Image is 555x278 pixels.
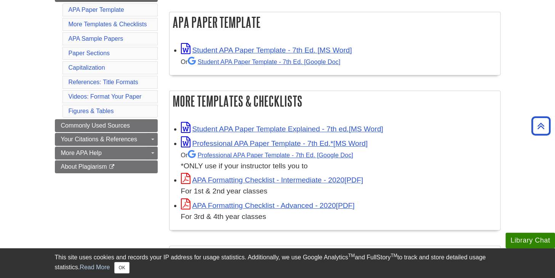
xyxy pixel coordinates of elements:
small: Or [181,58,341,65]
span: About Plagiarism [61,163,107,170]
a: Link opens in new window [181,46,352,54]
sup: TM [348,253,355,258]
a: Link opens in new window [181,176,363,184]
a: APA Paper Template [69,6,124,13]
a: Student APA Paper Template - 7th Ed. [Google Doc] [188,58,341,65]
div: For 1st & 2nd year classes [181,186,496,197]
span: Commonly Used Sources [61,122,130,129]
div: *ONLY use if your instructor tells you to [181,149,496,172]
a: References: Title Formats [69,79,138,85]
span: More APA Help [61,150,102,156]
a: More Templates & Checklists [69,21,147,27]
a: Read More [80,264,110,270]
h2: APA Sample Papers [170,246,500,266]
a: APA Sample Papers [69,35,123,42]
a: Professional APA Paper Template - 7th Ed. [188,152,353,158]
button: Library Chat [505,233,555,248]
a: More APA Help [55,147,158,160]
div: For 3rd & 4th year classes [181,211,496,222]
button: Close [114,262,129,273]
a: Link opens in new window [181,139,368,147]
a: Figures & Tables [69,108,114,114]
a: About Plagiarism [55,160,158,173]
a: Videos: Format Your Paper [69,93,142,100]
a: Paper Sections [69,50,110,56]
a: Link opens in new window [181,201,355,209]
a: Commonly Used Sources [55,119,158,132]
span: Your Citations & References [61,136,137,142]
div: This site uses cookies and records your IP address for usage statistics. Additionally, we use Goo... [55,253,501,273]
a: Your Citations & References [55,133,158,146]
sup: TM [391,253,397,258]
a: Back to Top [529,121,553,131]
a: Capitalization [69,64,105,71]
h2: APA Paper Template [170,12,500,32]
h2: More Templates & Checklists [170,91,500,111]
a: Link opens in new window [181,125,383,133]
small: Or [181,152,353,158]
i: This link opens in a new window [109,165,115,169]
